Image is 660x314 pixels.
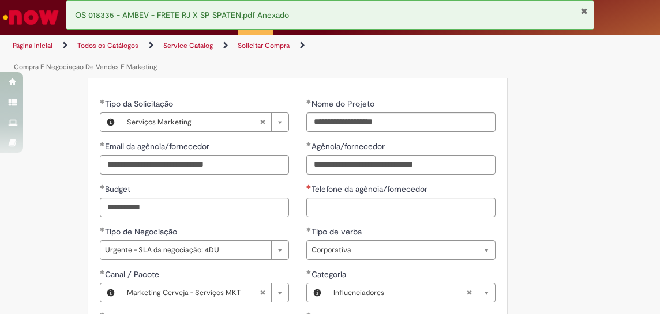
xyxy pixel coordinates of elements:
[100,270,105,274] span: Obrigatório Preenchido
[13,41,52,50] a: Página inicial
[14,62,157,71] a: Compra E Negociação De Vendas E Marketing
[306,198,496,217] input: Telefone da agência/fornecedor
[100,198,289,217] input: Budget
[105,241,265,259] span: Urgente - SLA da negociação: 4DU
[307,283,328,302] button: Categoria, Visualizar este registro Influenciadores
[100,155,289,175] input: Email da agência/fornecedor
[312,241,472,259] span: Corporativa
[312,184,430,194] span: Telefone da agência/fornecedor
[100,99,105,104] span: Obrigatório Preenchido
[105,269,162,279] span: Necessários - Canal / Pacote
[306,112,496,132] input: Nome do Projeto
[100,184,105,189] span: Obrigatório Preenchido
[163,41,213,50] a: Service Catalog
[312,269,348,279] span: Necessários - Categoria
[100,113,121,131] button: Tipo da Solicitação, Visualizar este registro Serviços Marketing
[77,41,138,50] a: Todos os Catálogos
[306,142,312,146] span: Obrigatório Preenchido
[306,227,312,232] span: Obrigatório Preenchido
[105,141,212,152] span: Email da agência/fornecedor
[312,99,377,109] span: Nome do Projeto
[100,227,105,232] span: Obrigatório Preenchido
[306,155,496,175] input: Agência/fornecedor
[9,35,376,78] ul: Trilhas de página
[306,99,312,104] span: Obrigatório Preenchido
[328,283,495,302] a: InfluenciadoresLimpar campo Categoria
[254,113,271,131] abbr: Limpar campo Tipo da Solicitação
[100,283,121,302] button: Canal / Pacote, Visualizar este registro Marketing Cerveja - Serviços MKT
[238,41,290,50] a: Solicitar Compra
[75,10,289,20] span: OS 018335 - AMBEV - FRETE RJ X SP SPATEN.pdf Anexado
[105,184,133,194] span: Budget
[127,283,260,302] span: Marketing Cerveja - Serviços MKT
[312,226,364,237] span: Tipo de verba
[105,226,179,237] span: Tipo de Negociação
[254,283,271,302] abbr: Limpar campo Canal / Pacote
[127,113,260,131] span: Serviços Marketing
[580,6,588,16] button: Fechar Notificação
[333,283,466,302] span: Influenciadores
[105,99,175,109] span: Tipo da Solicitação
[1,6,61,29] img: ServiceNow
[306,270,312,274] span: Obrigatório Preenchido
[460,283,478,302] abbr: Limpar campo Categoria
[306,184,312,189] span: Necessários
[100,142,105,146] span: Obrigatório Preenchido
[121,113,288,131] a: Serviços MarketingLimpar campo Tipo da Solicitação
[312,141,387,152] span: Agência/fornecedor
[121,283,288,302] a: Marketing Cerveja - Serviços MKTLimpar campo Canal / Pacote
